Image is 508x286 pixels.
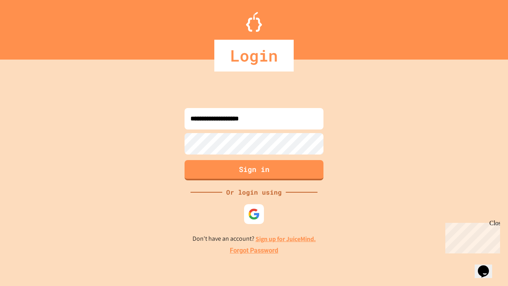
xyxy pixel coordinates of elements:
img: Logo.svg [246,12,262,32]
div: Chat with us now!Close [3,3,55,50]
iframe: chat widget [442,220,500,253]
a: Sign up for JuiceMind. [256,235,316,243]
div: Login [214,40,294,71]
img: google-icon.svg [248,208,260,220]
p: Don't have an account? [192,234,316,244]
a: Forgot Password [230,246,278,255]
button: Sign in [185,160,323,180]
div: Or login using [222,187,286,197]
iframe: chat widget [475,254,500,278]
